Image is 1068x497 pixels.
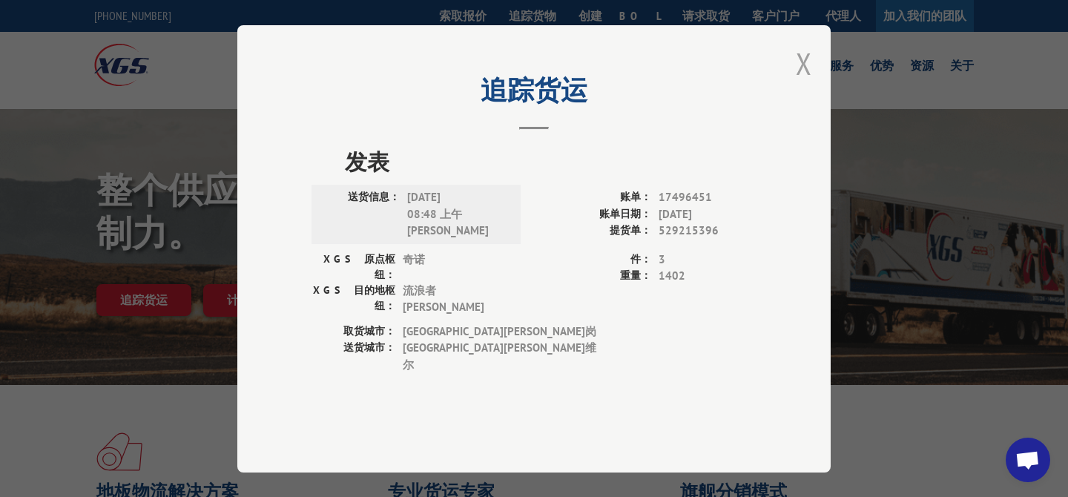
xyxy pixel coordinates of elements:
[796,44,812,83] button: 关闭模式
[407,223,489,237] font: [PERSON_NAME]
[659,269,685,283] font: 1402
[659,190,712,204] font: 17496451
[403,283,484,314] font: 流浪者[PERSON_NAME]
[481,72,587,107] font: 追踪货运
[345,147,389,176] font: 发表
[343,340,395,354] font: 送货城市：
[403,251,425,266] font: 奇诺
[620,269,651,282] font: 重量：
[620,190,651,203] font: 账单：
[504,340,585,355] font: [PERSON_NAME]
[610,223,651,237] font: 提货单：
[323,251,395,280] font: XGS 原点枢纽：
[659,206,692,220] font: [DATE]
[1006,438,1050,482] div: Open chat
[659,251,665,266] font: 3
[403,340,596,372] font: 维尔
[630,251,651,265] font: 件：
[313,283,395,312] font: XGS 目的地枢纽：
[403,340,504,355] font: [GEOGRAPHIC_DATA]
[348,190,400,203] font: 送货信息：
[599,206,651,220] font: 账单日期：
[403,323,504,338] font: [GEOGRAPHIC_DATA]
[343,323,395,337] font: 取货城市：
[407,206,462,220] font: 08:48 上午
[585,323,596,338] font: 岗
[659,223,719,237] font: 529215396
[504,323,585,338] font: [PERSON_NAME]
[407,190,441,204] font: [DATE]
